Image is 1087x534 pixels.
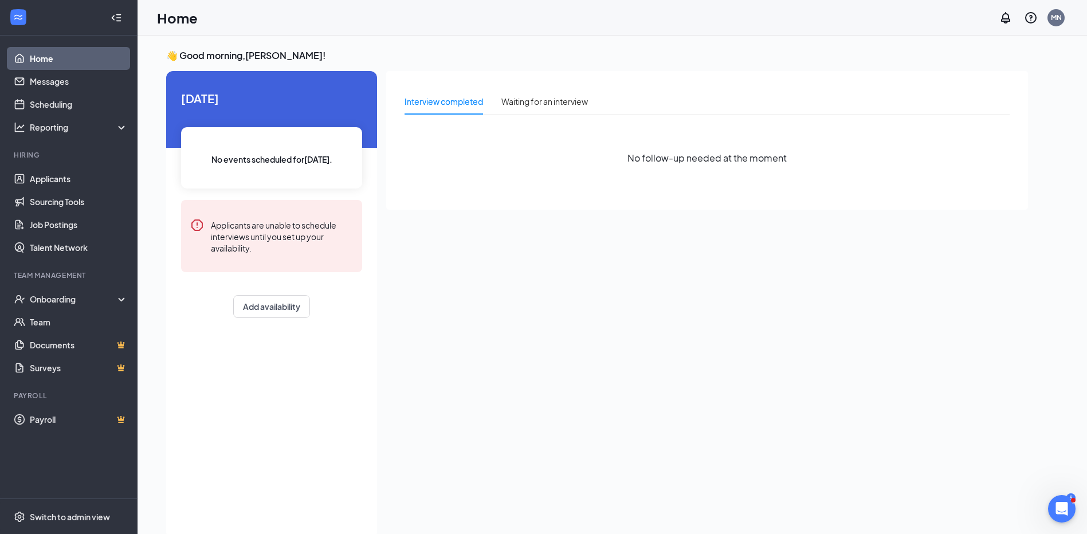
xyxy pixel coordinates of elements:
[14,511,25,523] svg: Settings
[14,150,125,160] div: Hiring
[30,236,128,259] a: Talent Network
[211,153,332,166] span: No events scheduled for [DATE] .
[211,218,353,254] div: Applicants are unable to schedule interviews until you set up your availability.
[501,95,588,108] div: Waiting for an interview
[1051,13,1062,22] div: MN
[627,151,787,165] span: No follow-up needed at the moment
[14,293,25,305] svg: UserCheck
[1048,495,1076,523] iframe: Intercom live chat
[1024,11,1038,25] svg: QuestionInfo
[14,391,125,400] div: Payroll
[1066,493,1076,503] div: 5
[13,11,24,23] svg: WorkstreamLogo
[30,356,128,379] a: SurveysCrown
[999,11,1013,25] svg: Notifications
[14,121,25,133] svg: Analysis
[166,49,1028,62] h3: 👋 Good morning, [PERSON_NAME] !
[111,12,122,23] svg: Collapse
[14,270,125,280] div: Team Management
[233,295,310,318] button: Add availability
[405,95,483,108] div: Interview completed
[30,333,128,356] a: DocumentsCrown
[30,70,128,93] a: Messages
[30,213,128,236] a: Job Postings
[30,408,128,431] a: PayrollCrown
[181,89,362,107] span: [DATE]
[30,121,128,133] div: Reporting
[30,47,128,70] a: Home
[30,511,110,523] div: Switch to admin view
[30,93,128,116] a: Scheduling
[30,167,128,190] a: Applicants
[30,311,128,333] a: Team
[30,190,128,213] a: Sourcing Tools
[190,218,204,232] svg: Error
[157,8,198,28] h1: Home
[30,293,118,305] div: Onboarding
